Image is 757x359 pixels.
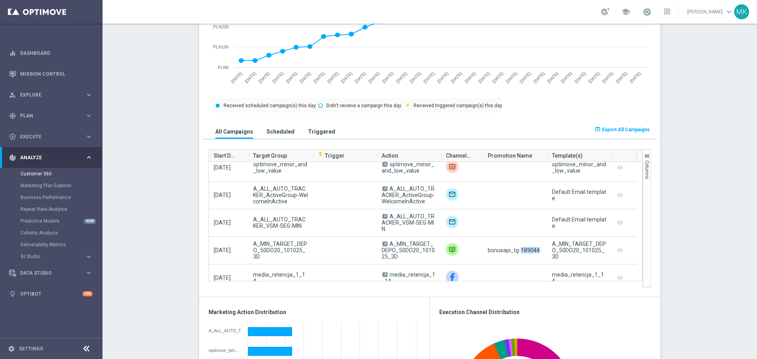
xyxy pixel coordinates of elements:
[85,269,93,277] i: keyboard_arrow_right
[20,43,93,63] a: Dashboard
[9,154,93,161] button: track_changes Analyze keyboard_arrow_right
[253,161,308,174] span: optimove_minor_and_low_value
[214,219,231,226] span: [DATE]
[382,242,388,246] span: A
[326,103,401,108] text: Didn't receive a campaign this day
[546,71,559,84] text: [DATE]
[488,148,532,164] span: Promotion Name
[9,50,93,56] div: equalizer Dashboard
[436,71,449,84] text: [DATE]
[20,93,85,97] span: Explore
[85,112,93,119] i: keyboard_arrow_right
[552,148,583,164] span: Template(s)
[382,148,398,164] span: Action
[253,272,308,284] span: media_retencja_1_14
[21,254,85,259] div: BI Studio
[271,71,284,84] text: [DATE]
[9,92,93,98] button: person_search Explore keyboard_arrow_right
[267,128,295,135] h3: Scheduled
[9,291,93,297] button: lightbulb Optibot +10
[214,247,231,253] span: [DATE]
[574,71,587,84] text: [DATE]
[439,309,651,316] h3: Execution Channel Distribution
[354,71,367,84] text: [DATE]
[446,271,459,283] div: Facebook Custom Audience
[686,6,734,18] a: [PERSON_NAME]keyboard_arrow_down
[488,247,540,253] span: bonusapi_tg-189044
[9,112,85,119] div: Plan
[20,283,82,304] a: Optibot
[21,227,102,239] div: Cohorts Analysis
[21,182,82,189] a: Marketing Plan Explorer
[464,71,477,84] text: [DATE]
[326,71,339,84] text: [DATE]
[446,216,459,228] img: Target group only
[9,154,85,161] div: Analyze
[367,71,380,84] text: [DATE]
[734,4,749,19] div: MK
[21,194,82,201] a: Business Performance
[382,186,388,191] span: A
[382,186,435,205] span: A_ALL_AUTO_TRACKER_ActiveGroup-WelcomeInActive
[505,71,518,84] text: [DATE]
[552,272,607,284] div: media_retencja_1_14
[317,151,324,158] i: flash_on
[9,133,16,140] i: play_circle_outline
[306,124,337,139] button: Triggered
[9,71,93,77] button: Mission Control
[9,283,93,304] div: Optibot
[552,216,607,229] div: Default Email template
[9,91,85,99] div: Explore
[218,65,229,70] text: PLN0
[446,148,472,164] span: Channel(s)
[21,239,102,251] div: Deliverability Metrics
[265,124,296,139] button: Scheduled
[244,71,257,84] text: [DATE]
[552,189,607,201] div: Default Email template
[9,112,16,119] i: gps_fixed
[253,148,287,164] span: Target Group
[9,290,16,298] i: lightbulb
[446,160,459,173] img: Criteo
[621,7,630,16] span: school
[519,71,532,84] text: [DATE]
[82,291,93,296] div: +10
[253,186,308,205] span: A_ALL_AUTO_TRACKER_ActiveGroup-WelcomeInActive
[382,241,435,260] span: A_MIN_TARGET_DEPO_50DO20_101025_3D
[409,71,422,84] text: [DATE]
[214,275,231,281] span: [DATE]
[213,124,255,139] button: All Campaigns
[552,161,607,174] div: optimove_minor_and_low_value
[21,180,102,192] div: Marketing Plan Explorer
[21,192,102,203] div: Business Performance
[215,128,253,135] h3: All Campaigns
[8,345,15,352] i: settings
[21,203,102,215] div: Repeat Rate Analysis
[85,133,93,140] i: keyboard_arrow_right
[21,168,102,180] div: Customer 360
[601,71,614,84] text: [DATE]
[382,161,434,174] span: optimove_minor_and_low_value
[552,241,607,260] div: A_MIN_TARGET_DEPO_50DO20_101025_3D
[21,253,93,260] button: BI Studio keyboard_arrow_right
[9,270,93,276] div: Data Studio keyboard_arrow_right
[9,133,85,140] div: Execute
[491,71,504,84] text: [DATE]
[21,230,82,236] a: Cohorts Analysis
[9,270,85,277] div: Data Studio
[9,91,16,99] i: person_search
[313,71,326,84] text: [DATE]
[214,192,231,198] span: [DATE]
[414,103,502,108] text: Received triggered campaign(s) this day
[446,188,459,201] img: Target group only
[446,243,459,256] div: Private message
[21,254,77,259] span: BI Studio
[253,216,308,229] span: A_ALL_AUTO_TRACKER_VSM-SEG-MIN
[644,160,650,179] span: Columns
